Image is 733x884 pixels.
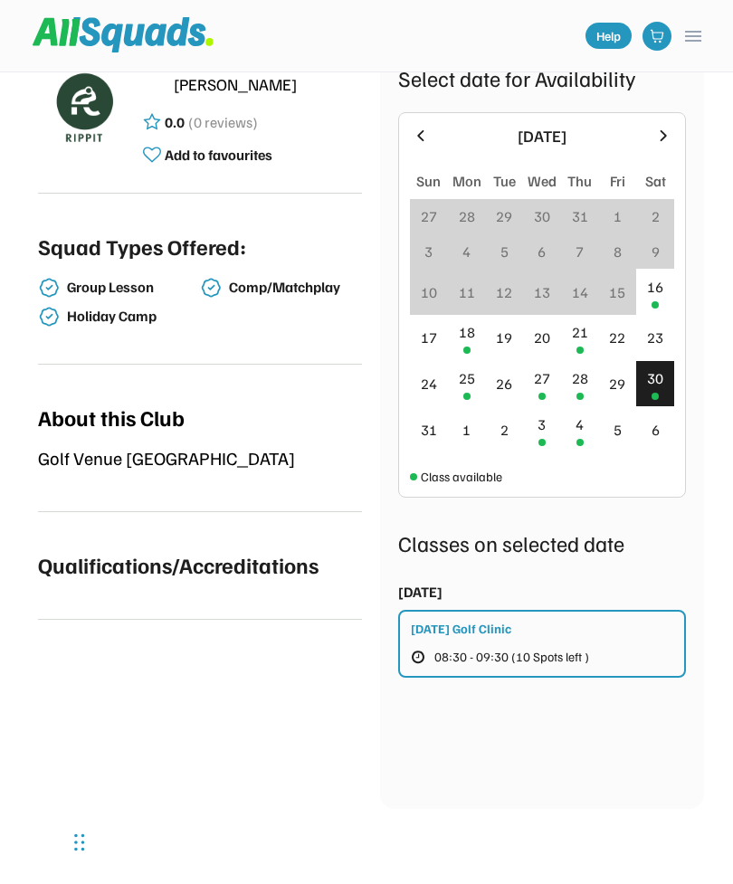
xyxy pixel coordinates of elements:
[496,327,512,348] div: 19
[421,373,437,394] div: 24
[229,279,358,296] div: Comp/Matchplay
[500,241,509,262] div: 5
[33,17,214,52] img: Squad%20Logo.svg
[647,367,663,389] div: 30
[572,321,588,343] div: 21
[411,619,511,638] div: [DATE] Golf Clinic
[459,321,475,343] div: 18
[38,548,319,581] div: Qualifications/Accreditations
[67,308,196,325] div: Holiday Camp
[416,170,441,192] div: Sun
[496,205,512,227] div: 29
[650,29,664,43] img: shopping-cart-01%20%281%29.svg
[411,645,618,669] button: 08:30 - 09:30 (10 Spots left )
[538,241,546,262] div: 6
[534,367,550,389] div: 27
[496,281,512,303] div: 12
[576,413,584,435] div: 4
[452,170,481,192] div: Mon
[493,170,516,192] div: Tue
[534,205,550,227] div: 30
[614,419,622,441] div: 5
[609,327,625,348] div: 22
[459,205,475,227] div: 28
[496,373,512,394] div: 26
[441,124,643,148] div: [DATE]
[462,419,471,441] div: 1
[528,170,557,192] div: Wed
[38,277,60,299] img: check-verified-01.svg
[424,241,433,262] div: 3
[38,444,362,471] div: Golf Venue [GEOGRAPHIC_DATA]
[434,651,589,663] span: 08:30 - 09:30 (10 Spots left )
[38,401,185,433] div: About this Club
[682,25,704,47] button: menu
[652,205,660,227] div: 2
[500,419,509,441] div: 2
[576,241,584,262] div: 7
[538,413,546,435] div: 3
[459,281,475,303] div: 11
[421,467,502,486] div: Class available
[610,170,625,192] div: Fri
[200,277,222,299] img: check-verified-01.svg
[165,144,272,166] div: Add to favourites
[572,205,588,227] div: 31
[572,367,588,389] div: 28
[165,111,185,133] div: 0.0
[38,306,60,328] img: check-verified-01.svg
[609,373,625,394] div: 29
[421,205,437,227] div: 27
[459,367,475,389] div: 25
[38,230,246,262] div: Squad Types Offered:
[462,241,471,262] div: 4
[421,419,437,441] div: 31
[614,241,622,262] div: 8
[572,281,588,303] div: 14
[398,62,686,94] div: Select date for Availability
[67,279,196,296] div: Group Lesson
[585,23,632,49] a: Help
[567,170,592,192] div: Thu
[188,111,258,133] div: (0 reviews)
[534,327,550,348] div: 20
[534,281,550,303] div: 13
[614,205,622,227] div: 1
[38,62,129,152] img: Rippitlogov2_green.png
[652,419,660,441] div: 6
[609,281,625,303] div: 15
[645,170,666,192] div: Sat
[421,281,437,303] div: 10
[421,327,437,348] div: 17
[647,327,663,348] div: 23
[652,241,660,262] div: 9
[647,276,663,298] div: 16
[398,581,443,603] div: [DATE]
[398,527,686,559] div: Classes on selected date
